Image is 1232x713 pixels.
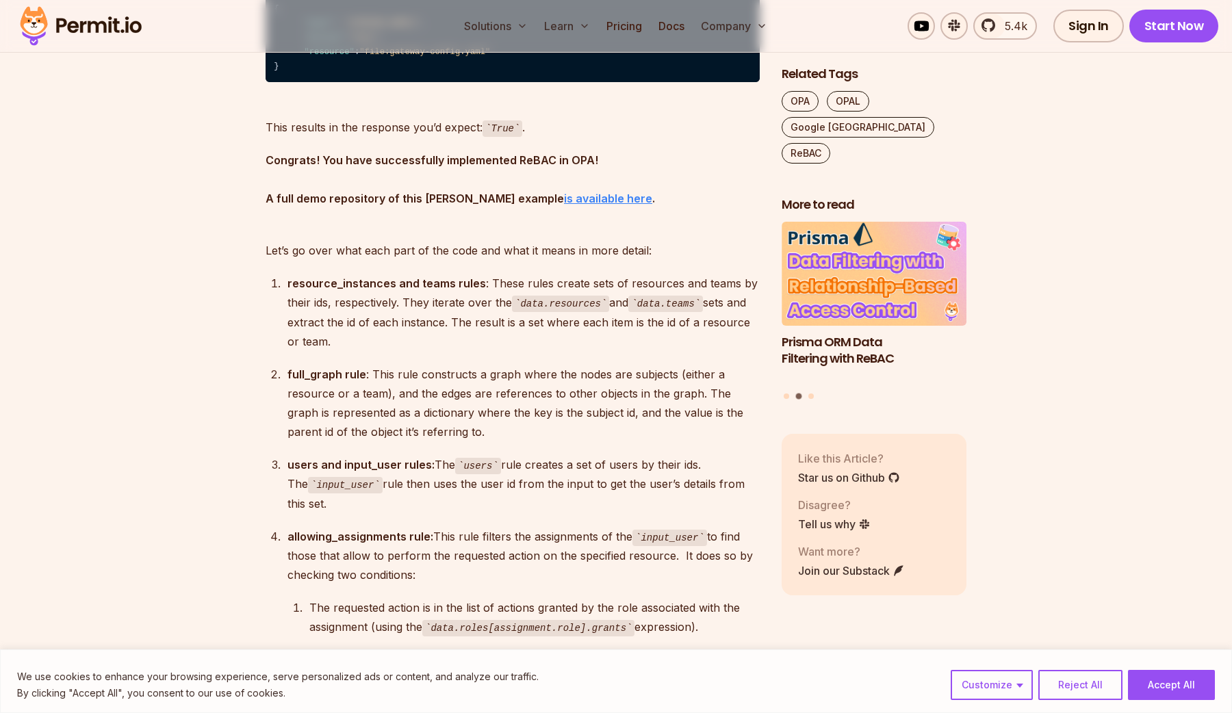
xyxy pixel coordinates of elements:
[652,192,655,205] strong: .
[798,469,900,485] a: Star us on Github
[997,18,1027,34] span: 5.4k
[973,12,1037,40] a: 5.4k
[601,12,647,40] a: Pricing
[1129,10,1219,42] a: Start Now
[287,367,366,381] strong: full_graph rule
[459,12,533,40] button: Solutions
[782,222,966,385] a: Prisma ORM Data Filtering with ReBACPrisma ORM Data Filtering with ReBAC
[17,669,539,685] p: We use cookies to enhance your browsing experience, serve personalized ads or content, and analyz...
[266,99,760,138] p: This results in the response you’d expect: .
[808,393,814,398] button: Go to slide 3
[483,120,522,137] code: True
[782,333,966,367] h3: Prisma ORM Data Filtering with ReBAC
[782,222,966,401] div: Posts
[287,530,433,543] strong: allowing_assignments rule:
[17,685,539,701] p: By clicking "Accept All", you consent to our use of cookies.
[287,455,760,513] p: The rule creates a set of users by their ids. The rule then uses the user id from the input to ge...
[782,91,819,112] a: OPA
[784,393,789,398] button: Go to slide 1
[274,62,279,71] span: }
[632,530,707,546] code: input_user
[951,670,1033,700] button: Customize
[287,527,760,585] p: This rule filters the assignments of the to find those that allow to perform the requested action...
[798,543,905,559] p: Want more?
[512,296,609,312] code: data.resources
[628,296,703,312] code: data.teams
[798,496,871,513] p: Disagree?
[308,477,383,493] code: input_user
[782,117,934,138] a: Google [GEOGRAPHIC_DATA]
[798,515,871,532] a: Tell us why
[1128,670,1215,700] button: Accept All
[14,3,148,49] img: Permit logo
[695,12,773,40] button: Company
[798,450,900,466] p: Like this Article?
[782,66,966,83] h2: Related Tags
[304,47,355,57] span: "resource"
[539,12,595,40] button: Learn
[455,458,501,474] code: users
[798,562,905,578] a: Join our Substack
[287,274,760,351] p: : These rules create sets of resources and teams by their ids, respectively. They iterate over th...
[266,241,760,260] p: Let’s go over what each part of the code and what it means in more detail:
[287,276,486,290] strong: resource_instances and teams rules
[266,192,564,205] strong: A full demo repository of this [PERSON_NAME] example
[1053,10,1124,42] a: Sign In
[796,393,802,399] button: Go to slide 2
[653,12,690,40] a: Docs
[782,222,966,326] img: Prisma ORM Data Filtering with ReBAC
[422,620,634,636] code: data.roles[assignment.role].grants
[782,143,830,164] a: ReBAC
[309,598,760,637] p: The requested action is in the list of actions granted by the role associated with the assignment...
[359,47,490,57] span: "file:gateway-config.yaml"
[782,196,966,213] h2: More to read
[355,47,359,57] span: :
[266,153,598,167] strong: Congrats! You have successfully implemented ReBAC in OPA!
[287,458,435,471] strong: users and input_user rules:
[1038,670,1122,700] button: Reject All
[564,192,652,205] a: is available here
[782,222,966,385] li: 2 of 3
[287,365,760,441] p: : This rule constructs a graph where the nodes are subjects (either a resource or a team), and th...
[827,91,869,112] a: OPAL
